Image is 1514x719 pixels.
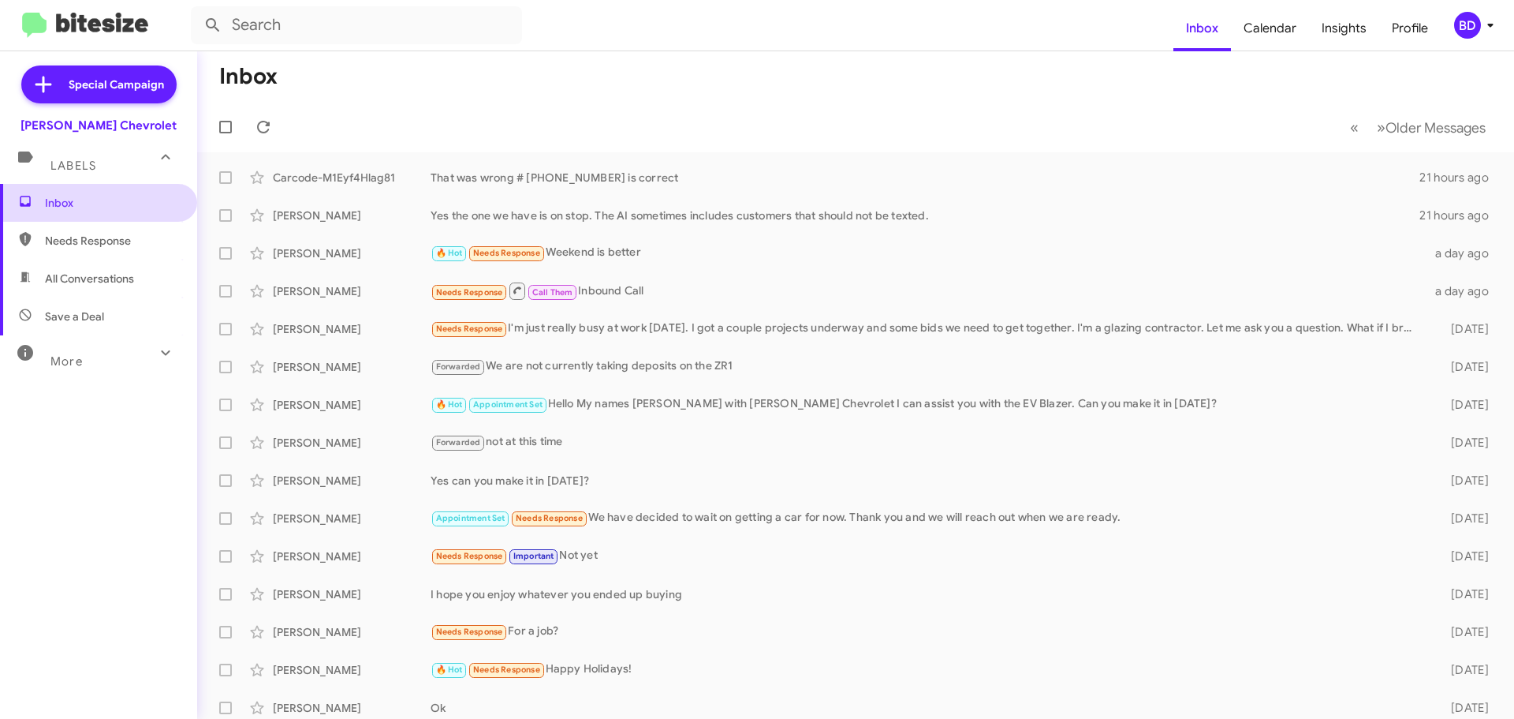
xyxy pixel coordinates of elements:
[273,321,431,337] div: [PERSON_NAME]
[1441,12,1497,39] button: BD
[431,700,1426,716] div: Ok
[1426,283,1501,299] div: a day ago
[273,700,431,716] div: [PERSON_NAME]
[45,233,179,249] span: Needs Response
[219,64,278,89] h1: Inbox
[432,360,484,375] span: Forwarded
[516,513,583,523] span: Needs Response
[1173,6,1231,51] a: Inbox
[1426,662,1501,678] div: [DATE]
[50,354,83,369] span: More
[473,665,540,675] span: Needs Response
[436,627,503,637] span: Needs Response
[431,509,1426,527] div: We have decided to wait on getting a car for now. Thank you and we will reach out when we are ready.
[1426,624,1501,640] div: [DATE]
[1419,170,1501,185] div: 21 hours ago
[431,586,1426,602] div: I hope you enjoy whatever you ended up buying
[431,320,1426,338] div: I'm just really busy at work [DATE]. I got a couple projects underway and some bids we need to ge...
[436,513,505,523] span: Appointment Set
[431,661,1426,679] div: Happy Holidays!
[431,281,1426,301] div: Inbound Call
[436,551,503,561] span: Needs Response
[273,624,431,640] div: [PERSON_NAME]
[431,244,1426,262] div: Weekend is better
[1426,359,1501,375] div: [DATE]
[1309,6,1379,51] a: Insights
[1419,208,1501,223] div: 21 hours ago
[45,195,179,211] span: Inbox
[436,665,463,675] span: 🔥 Hot
[513,551,554,561] span: Important
[21,118,177,133] div: [PERSON_NAME] Chevrolet
[473,248,540,258] span: Needs Response
[1426,700,1501,716] div: [DATE]
[273,662,431,678] div: [PERSON_NAME]
[1426,397,1501,413] div: [DATE]
[1385,119,1486,137] span: Older Messages
[431,433,1426,451] div: not at this time
[273,208,431,223] div: [PERSON_NAME]
[1377,118,1385,137] span: »
[21,66,177,103] a: Special Campaign
[431,395,1426,414] div: Hello My names [PERSON_NAME] with [PERSON_NAME] Chevrolet I can assist you with the EV Blazer. Ca...
[273,473,431,489] div: [PERSON_NAME]
[431,547,1426,565] div: Not yet
[473,399,543,410] span: Appointment Set
[1350,118,1359,137] span: «
[1379,6,1441,51] a: Profile
[273,435,431,451] div: [PERSON_NAME]
[436,287,503,298] span: Needs Response
[436,248,463,258] span: 🔥 Hot
[191,6,522,44] input: Search
[1426,245,1501,261] div: a day ago
[1454,12,1481,39] div: BD
[431,473,1426,489] div: Yes can you make it in [DATE]?
[1426,321,1501,337] div: [DATE]
[45,271,134,286] span: All Conversations
[1426,511,1501,526] div: [DATE]
[273,170,431,185] div: Carcode-M1Eyf4Hlag81
[273,549,431,564] div: [PERSON_NAME]
[1426,549,1501,564] div: [DATE]
[436,324,503,334] span: Needs Response
[273,397,431,413] div: [PERSON_NAME]
[273,359,431,375] div: [PERSON_NAME]
[50,159,96,173] span: Labels
[436,399,463,410] span: 🔥 Hot
[1426,435,1501,451] div: [DATE]
[1367,111,1495,144] button: Next
[431,208,1419,223] div: Yes the one we have is on stop. The AI sometimes includes customers that should not be texted.
[1341,111,1368,144] button: Previous
[273,245,431,261] div: [PERSON_NAME]
[432,436,484,451] span: Forwarded
[69,77,164,92] span: Special Campaign
[1426,586,1501,602] div: [DATE]
[431,170,1419,185] div: That was wrong # [PHONE_NUMBER] is correct
[1231,6,1309,51] a: Calendar
[532,287,573,298] span: Call Them
[431,358,1426,376] div: We are not currently taking deposits on the ZR1
[1426,473,1501,489] div: [DATE]
[273,511,431,526] div: [PERSON_NAME]
[45,309,104,324] span: Save a Deal
[273,283,431,299] div: [PERSON_NAME]
[431,623,1426,641] div: For a job?
[1341,111,1495,144] nav: Page navigation example
[273,586,431,602] div: [PERSON_NAME]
